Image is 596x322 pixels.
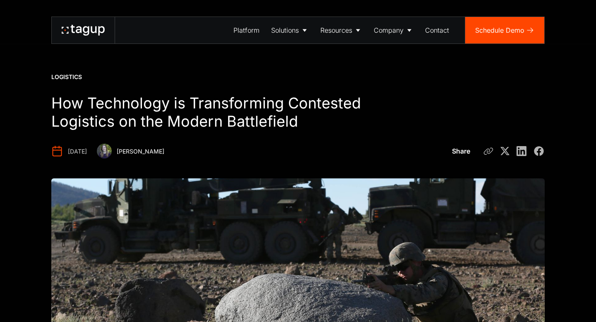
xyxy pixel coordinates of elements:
[97,144,112,159] img: Nicole Laskowski
[374,25,404,35] div: Company
[452,146,470,156] div: Share
[425,25,449,35] div: Contact
[51,73,82,81] div: Logistics
[271,25,299,35] div: Solutions
[68,147,87,156] div: [DATE]
[228,17,265,43] a: Platform
[117,147,164,156] div: [PERSON_NAME]
[51,94,380,131] h1: How Technology is Transforming Contested Logistics on the Modern Battlefield
[419,17,455,43] a: Contact
[475,25,524,35] div: Schedule Demo
[320,25,352,35] div: Resources
[368,17,419,43] a: Company
[233,25,260,35] div: Platform
[465,17,544,43] a: Schedule Demo
[315,17,368,43] a: Resources
[265,17,315,43] a: Solutions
